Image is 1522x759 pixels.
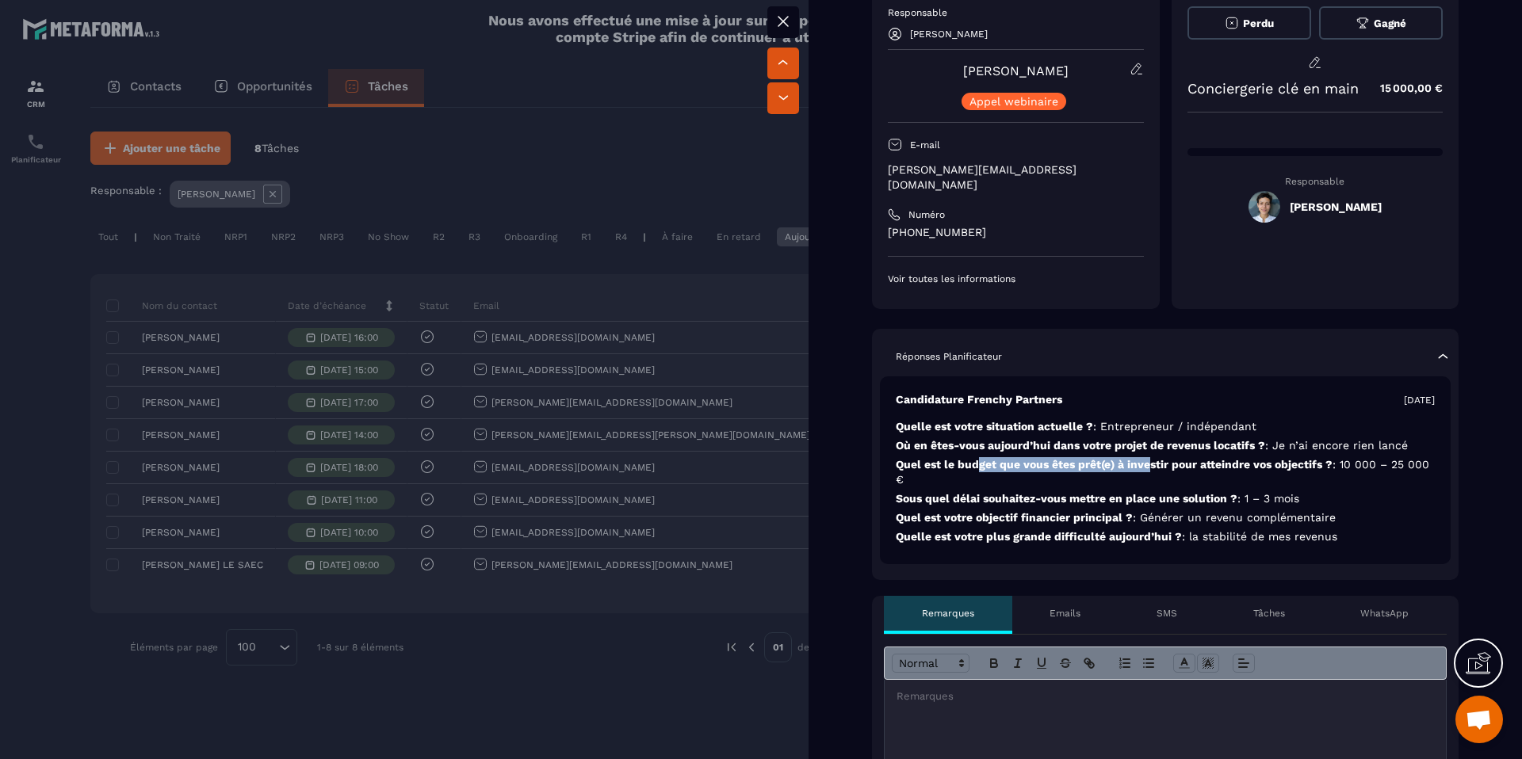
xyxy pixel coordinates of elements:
[1187,6,1311,40] button: Perdu
[1243,17,1274,29] span: Perdu
[888,162,1144,193] p: [PERSON_NAME][EMAIL_ADDRESS][DOMAIN_NAME]
[1290,200,1382,213] h5: [PERSON_NAME]
[896,392,1062,407] p: Candidature Frenchy Partners
[1093,420,1256,433] span: : Entrepreneur / indépendant
[922,607,974,620] p: Remarques
[910,139,940,151] p: E-mail
[896,491,1435,506] p: Sous quel délai souhaitez-vous mettre en place une solution ?
[1187,176,1444,187] p: Responsable
[1187,80,1359,97] p: Conciergerie clé en main
[1404,394,1435,406] p: [DATE]
[1182,530,1337,543] span: : la stabilité de mes revenus
[1374,17,1406,29] span: Gagné
[963,63,1069,78] a: [PERSON_NAME]
[896,510,1435,525] p: Quel est votre objectif financier principal ?
[896,529,1435,544] p: Quelle est votre plus grande difficulté aujourd’hui ?
[1360,607,1409,620] p: WhatsApp
[969,96,1058,107] p: Appel webinaire
[1364,73,1443,104] p: 15 000,00 €
[896,350,1002,363] p: Réponses Planificateur
[888,6,1144,19] p: Responsable
[896,438,1435,453] p: Où en êtes-vous aujourd’hui dans votre projet de revenus locatifs ?
[1265,439,1408,452] span: : Je n’ai encore rien lancé
[1157,607,1177,620] p: SMS
[1133,511,1336,524] span: : Générer un revenu complémentaire
[1319,6,1443,40] button: Gagné
[1050,607,1080,620] p: Emails
[896,419,1435,434] p: Quelle est votre situation actuelle ?
[888,225,1144,240] p: [PHONE_NUMBER]
[896,457,1435,487] p: Quel est le budget que vous êtes prêt(e) à investir pour atteindre vos objectifs ?
[888,273,1144,285] p: Voir toutes les informations
[908,208,945,221] p: Numéro
[1253,607,1285,620] p: Tâches
[910,29,988,40] p: [PERSON_NAME]
[1237,492,1299,505] span: : 1 – 3 mois
[1455,696,1503,743] div: Ouvrir le chat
